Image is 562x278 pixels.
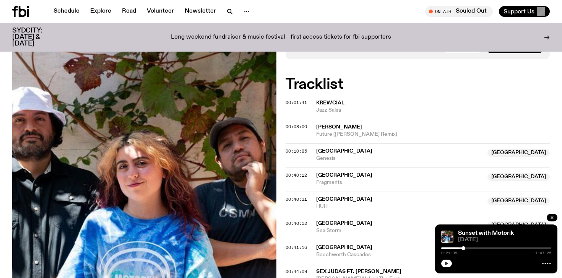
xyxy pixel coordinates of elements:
[286,173,307,177] button: 00:40:12
[487,173,550,181] span: [GEOGRAPHIC_DATA]
[487,197,550,205] span: [GEOGRAPHIC_DATA]
[286,148,307,154] span: 00:10:25
[286,149,307,153] button: 00:10:25
[286,99,307,106] span: 00:01:41
[316,131,550,138] span: Future ([PERSON_NAME] Remix)
[316,148,372,154] span: [GEOGRAPHIC_DATA]
[286,78,550,91] h2: Tracklist
[286,125,307,129] button: 00:08:00
[316,221,372,226] span: [GEOGRAPHIC_DATA]
[316,251,483,258] span: Beechworth Cascades
[142,6,179,17] a: Volunteer
[441,231,453,243] img: Andrew, Reenie, and Pat stand in a row, smiling at the camera, in dappled light with a vine leafe...
[316,227,483,234] span: Sea Storm
[316,155,483,162] span: Genesis
[286,124,307,130] span: 00:08:00
[86,6,116,17] a: Explore
[180,6,221,17] a: Newsletter
[487,221,550,229] span: [GEOGRAPHIC_DATA]
[316,203,483,210] span: HUH
[487,149,550,157] span: [GEOGRAPHIC_DATA]
[535,251,551,255] span: 1:47:25
[316,197,372,202] span: [GEOGRAPHIC_DATA]
[286,245,307,250] button: 00:41:16
[49,6,84,17] a: Schedule
[316,107,550,114] span: Jazz Salsa
[316,269,401,274] span: Sex Judas ft. [PERSON_NAME]
[316,179,483,186] span: Fragments
[286,270,307,274] button: 00:44:09
[425,6,493,17] button: On AirSouled Out
[504,8,534,15] span: Support Us
[12,28,61,47] h3: SYDCITY: [DATE] & [DATE]
[286,268,307,275] span: 00:44:09
[286,220,307,226] span: 00:40:52
[286,197,307,202] button: 00:40:31
[171,34,391,41] p: Long weekend fundraiser & music festival - first access tickets for fbi supporters
[458,230,514,236] a: Sunset with Motorik
[316,245,372,250] span: [GEOGRAPHIC_DATA]
[316,100,344,106] span: Krewcial
[286,244,307,250] span: 00:41:16
[117,6,141,17] a: Read
[499,6,550,17] button: Support Us
[286,172,307,178] span: 00:40:12
[286,101,307,105] button: 00:01:41
[316,124,362,130] span: [PERSON_NAME]
[441,251,457,255] span: 0:21:39
[286,221,307,226] button: 00:40:52
[316,172,372,178] span: [GEOGRAPHIC_DATA]
[458,237,551,243] span: [DATE]
[286,196,307,202] span: 00:40:31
